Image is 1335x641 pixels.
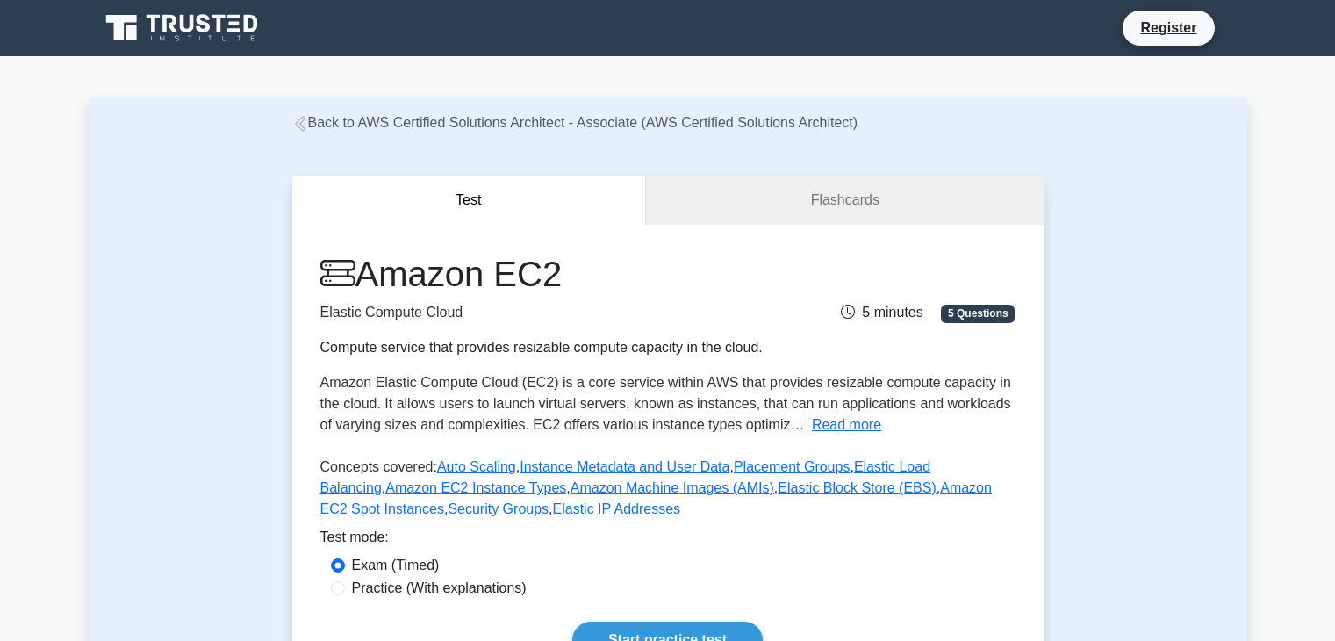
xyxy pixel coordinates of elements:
[352,578,527,599] label: Practice (With explanations)
[385,480,566,495] a: Amazon EC2 Instance Types
[571,480,774,495] a: Amazon Machine Images (AMIs)
[320,337,777,358] div: Compute service that provides resizable compute capacity in the cloud.
[941,305,1015,322] span: 5 Questions
[320,253,777,295] h1: Amazon EC2
[520,459,729,474] a: Instance Metadata and User Data
[292,176,647,226] button: Test
[437,459,516,474] a: Auto Scaling
[320,457,1016,527] p: Concepts covered: , , , , , , , , ,
[352,555,440,576] label: Exam (Timed)
[320,302,777,323] p: Elastic Compute Cloud
[448,501,549,516] a: Security Groups
[812,414,881,436] button: Read more
[320,527,1016,555] div: Test mode:
[553,501,681,516] a: Elastic IP Addresses
[320,375,1011,432] span: Amazon Elastic Compute Cloud (EC2) is a core service within AWS that provides resizable compute c...
[734,459,851,474] a: Placement Groups
[646,176,1043,226] a: Flashcards
[1130,17,1207,39] a: Register
[292,115,858,130] a: Back to AWS Certified Solutions Architect - Associate (AWS Certified Solutions Architect)
[778,480,937,495] a: Elastic Block Store (EBS)
[841,305,922,320] span: 5 minutes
